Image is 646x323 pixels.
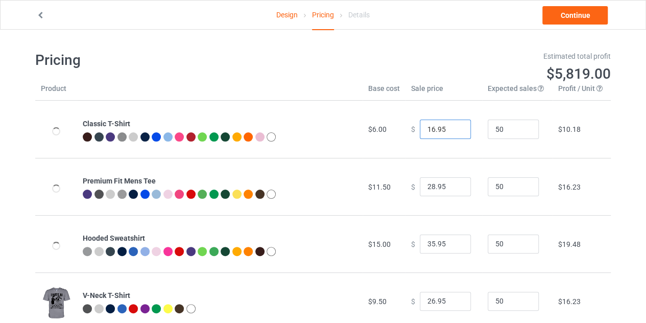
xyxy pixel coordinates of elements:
a: Continue [542,6,608,25]
img: heather_texture.png [117,132,127,142]
span: $ [411,125,415,133]
th: Sale price [405,83,482,101]
span: $16.23 [558,183,581,191]
th: Profit / Unit [553,83,611,101]
b: Premium Fit Mens Tee [83,177,156,185]
th: Expected sales [482,83,553,101]
h1: Pricing [35,51,316,70]
span: $6.00 [368,125,387,133]
th: Base cost [363,83,405,101]
span: $ [411,240,415,248]
img: heather_texture.png [117,190,127,199]
b: Classic T-Shirt [83,120,130,128]
span: $10.18 [558,125,581,133]
span: $ [411,297,415,305]
span: $11.50 [368,183,391,191]
a: Design [276,1,298,29]
div: Pricing [312,1,334,30]
span: $19.48 [558,240,581,248]
th: Product [35,83,77,101]
span: $9.50 [368,297,387,306]
span: $ [411,182,415,191]
div: Details [348,1,370,29]
span: $15.00 [368,240,391,248]
div: Estimated total profit [330,51,611,61]
b: V-Neck T-Shirt [83,291,130,299]
span: $16.23 [558,297,581,306]
span: $5,819.00 [546,65,611,82]
b: Hooded Sweatshirt [83,234,145,242]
